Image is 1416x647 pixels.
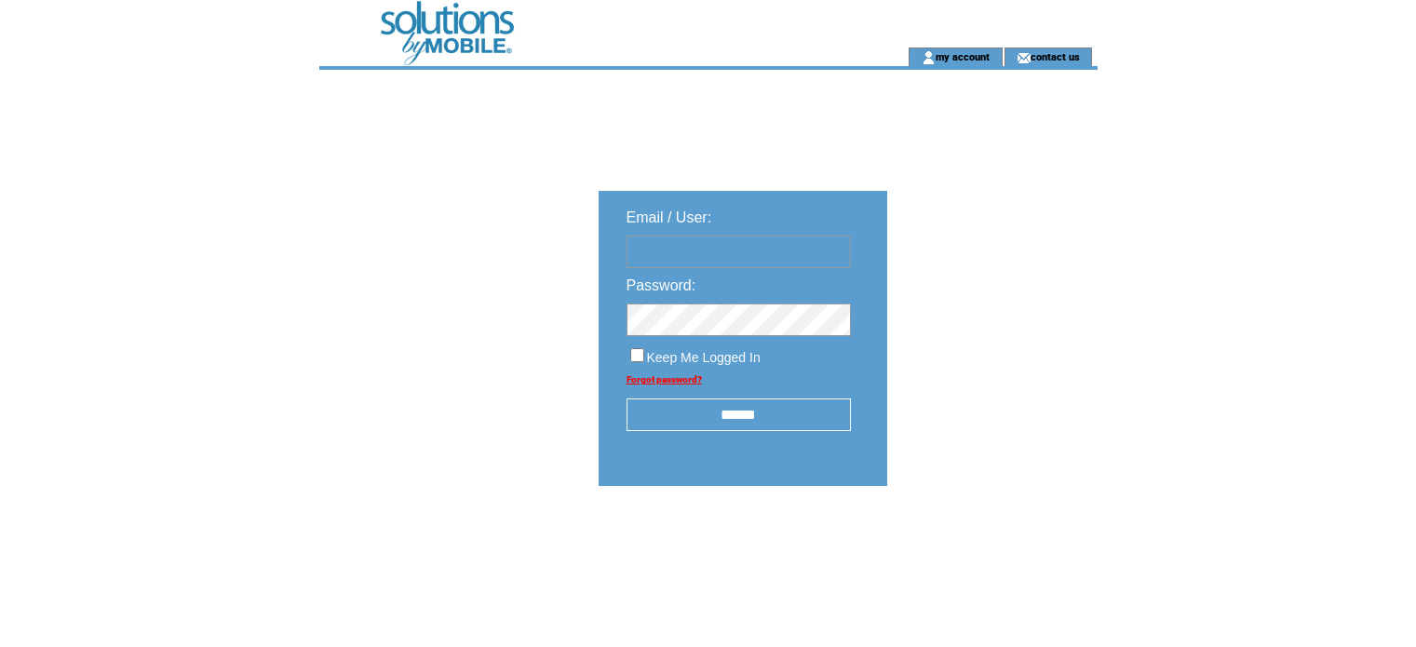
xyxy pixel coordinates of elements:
img: account_icon.gif [922,50,936,65]
span: Keep Me Logged In [647,350,761,365]
span: Password: [627,277,696,293]
img: transparent.png [941,532,1034,556]
img: contact_us_icon.gif [1017,50,1031,65]
a: my account [936,50,990,62]
span: Email / User: [627,209,712,225]
a: Forgot password? [627,374,702,384]
a: contact us [1031,50,1080,62]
